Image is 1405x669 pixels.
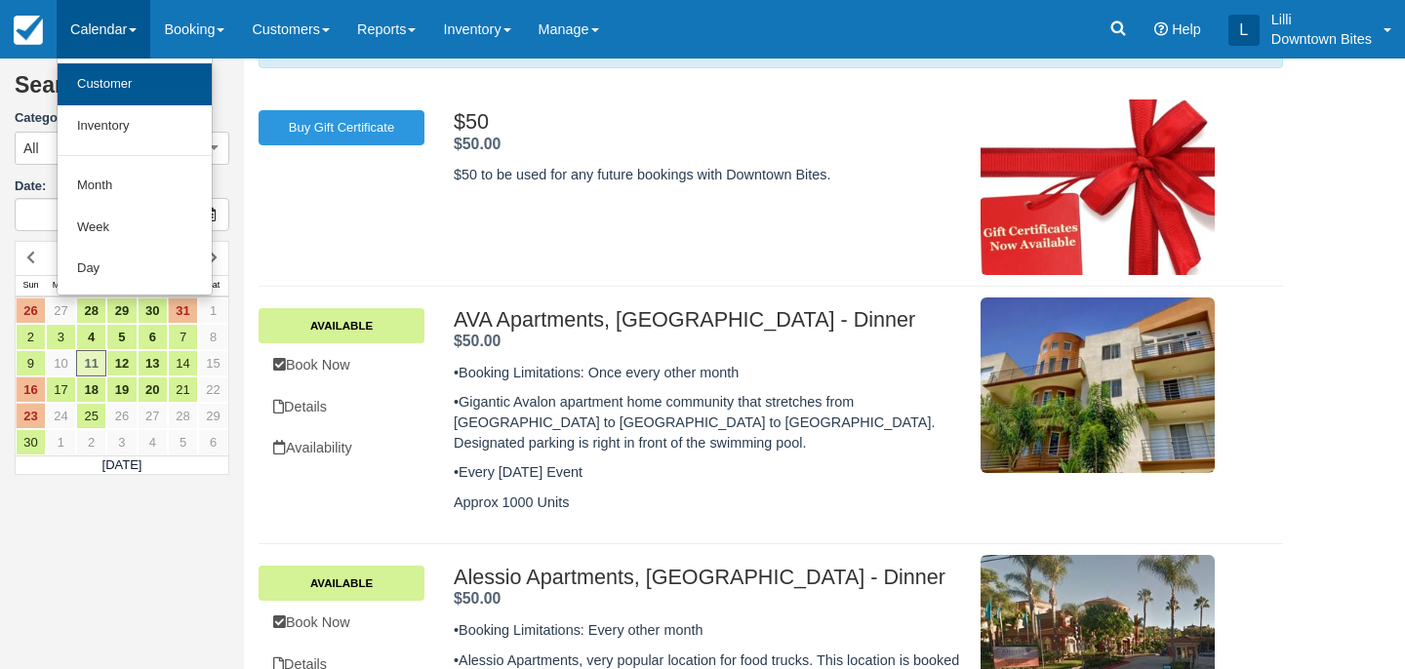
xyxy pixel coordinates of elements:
a: Book Now [259,603,424,643]
p: •Gigantic Avalon apartment home community that stretches from [GEOGRAPHIC_DATA] to [GEOGRAPHIC_DA... [454,392,961,453]
p: Lilli [1271,10,1372,29]
i: Help [1154,22,1168,36]
a: 26 [106,403,137,429]
td: [DATE] [16,455,229,475]
button: All [15,132,229,165]
a: 13 [138,350,168,376]
p: Approx 1000 Units [454,492,961,513]
a: Day [58,248,212,290]
p: Downtown Bites [1271,29,1372,49]
ul: Calendar [57,59,213,295]
a: 2 [16,324,46,350]
th: Sun [16,275,46,296]
a: 6 [198,429,228,455]
a: 27 [138,403,168,429]
a: 3 [106,429,137,455]
a: 17 [46,376,76,403]
a: Available [259,308,424,343]
a: 27 [46,297,76,324]
p: •Booking Limitations: Every other month [454,620,961,641]
p: $50 to be used for any future bookings with Downtown Bites. [454,165,961,185]
a: 26 [16,297,46,324]
img: M3-2 [981,297,1215,473]
h2: Alessio Apartments, [GEOGRAPHIC_DATA] - Dinner [454,566,961,589]
a: 10 [46,350,76,376]
a: 21 [168,376,198,403]
label: Date: [15,177,229,196]
a: Inventory [58,105,212,147]
strong: Price: $50 [454,136,501,152]
a: 28 [76,297,106,324]
img: checkfront-main-nav-mini-logo.png [14,16,43,45]
div: L [1228,15,1260,46]
strong: Price: $50 [454,333,501,349]
a: Week [58,207,212,249]
img: M67-gc_img [981,99,1215,275]
th: Mon [46,275,76,296]
a: 25 [76,403,106,429]
a: 1 [198,297,228,324]
a: Details [259,387,424,427]
a: 16 [16,376,46,403]
th: Sat [198,275,228,296]
h2: AVA Apartments, [GEOGRAPHIC_DATA] - Dinner [454,308,961,332]
h2: Search [15,73,229,109]
strong: Price: $50 [454,590,501,607]
span: $50.00 [454,333,501,349]
a: 2 [76,429,106,455]
a: 23 [16,403,46,429]
h2: $50 [454,110,961,134]
a: Book Now [259,345,424,385]
a: 11 [76,350,106,376]
a: 20 [138,376,168,403]
a: 4 [138,429,168,455]
a: Month [58,165,212,207]
a: 19 [106,376,137,403]
a: 7 [168,324,198,350]
a: 5 [106,324,137,350]
a: 31 [168,297,198,324]
p: •Booking Limitations: Once every other month [454,363,961,383]
a: 14 [168,350,198,376]
span: Help [1172,21,1201,37]
a: 18 [76,376,106,403]
a: 22 [198,376,228,403]
label: Category [15,109,229,128]
a: 6 [138,324,168,350]
a: 24 [46,403,76,429]
a: Buy Gift Certificate [259,110,424,146]
a: 28 [168,403,198,429]
span: All [23,138,39,158]
a: Available [259,566,424,601]
a: 30 [16,429,46,455]
a: 15 [198,350,228,376]
a: 30 [138,297,168,324]
a: 9 [16,350,46,376]
a: 29 [198,403,228,429]
p: •Every [DATE] Event [454,462,961,483]
a: 1 [46,429,76,455]
a: 29 [106,297,137,324]
span: $50.00 [454,590,501,607]
a: 8 [198,324,228,350]
a: Availability [259,428,424,468]
a: 5 [168,429,198,455]
a: Customer [58,63,212,105]
a: 3 [46,324,76,350]
a: 4 [76,324,106,350]
a: 12 [106,350,137,376]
